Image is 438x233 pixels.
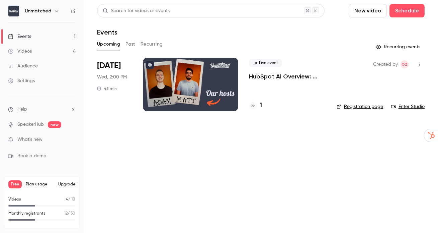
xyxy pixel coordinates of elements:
button: Recurring [141,39,163,50]
span: Created by [373,60,398,68]
button: Recurring events [373,42,425,52]
li: help-dropdown-opener [8,106,76,113]
button: Schedule [389,4,425,17]
span: Live event [249,59,282,67]
button: Past [125,39,135,50]
span: Book a demo [17,153,46,160]
div: Events [8,33,31,40]
h6: Unmatched [25,8,51,14]
span: OZ [402,60,408,68]
span: 4 [66,197,68,201]
button: Upgrade [58,182,75,187]
h1: Events [97,28,117,36]
button: Upcoming [97,39,120,50]
a: HubSpot AI Overview: Insights & Demos [249,72,326,80]
p: / 10 [66,196,75,202]
div: Settings [8,77,35,84]
div: Search for videos or events [103,7,170,14]
div: 45 min [97,86,117,91]
span: Help [17,106,27,113]
div: Videos [8,48,32,55]
span: new [48,121,61,128]
div: Audience [8,63,38,69]
span: [DATE] [97,60,121,71]
span: Free [8,180,22,188]
span: Ola Zych [401,60,409,68]
p: Monthly registrants [8,211,46,217]
span: Plan usage [26,182,54,187]
div: Oct 29 Wed, 2:00 PM (Europe/London) [97,58,132,111]
span: What's new [17,136,42,143]
iframe: Noticeable Trigger [68,137,76,143]
a: SpeakerHub [17,121,44,128]
button: New video [349,4,387,17]
span: 12 [64,212,68,216]
a: Registration page [337,103,383,110]
span: Wed, 2:00 PM [97,74,127,80]
img: Unmatched [8,6,19,16]
p: Videos [8,196,21,202]
a: 1 [249,101,262,110]
a: Enter Studio [391,103,425,110]
h4: 1 [260,101,262,110]
p: / 30 [64,211,75,217]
